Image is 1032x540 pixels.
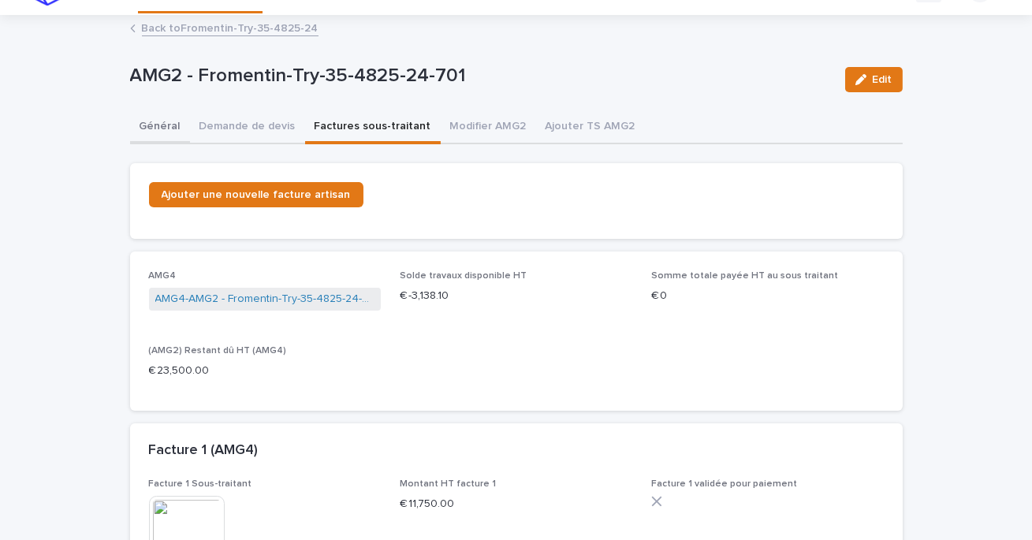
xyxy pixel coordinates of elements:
[873,74,892,85] span: Edit
[651,479,797,489] span: Facture 1 validée pour paiement
[162,189,351,200] span: Ajouter une nouvelle facture artisan
[149,442,259,460] h2: Facture 1 (AMG4)
[400,496,632,512] p: € 11,750.00
[651,271,838,281] span: Somme totale payée HT au sous traitant
[400,479,496,489] span: Montant HT facture 1
[130,111,190,144] button: Général
[400,288,632,304] p: € -3,138.10
[149,271,177,281] span: AMG4
[155,291,375,307] a: AMG4-AMG2 - Fromentin-Try-35-4825-24-701-1349
[142,18,319,36] a: Back toFromentin-Try-35-4825-24
[536,111,645,144] button: Ajouter TS AMG2
[651,288,884,304] p: € 0
[845,67,903,92] button: Edit
[149,346,287,356] span: (AMG2) Restant dû HT (AMG4)
[441,111,536,144] button: Modifier AMG2
[190,111,305,144] button: Demande de devis
[400,271,527,281] span: Solde travaux disponible HT
[130,65,833,88] p: AMG2 - Fromentin-Try-35-4825-24-701
[149,182,363,207] a: Ajouter une nouvelle facture artisan
[149,363,382,379] p: € 23,500.00
[305,111,441,144] button: Factures sous-traitant
[149,479,252,489] span: Facture 1 Sous-traitant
